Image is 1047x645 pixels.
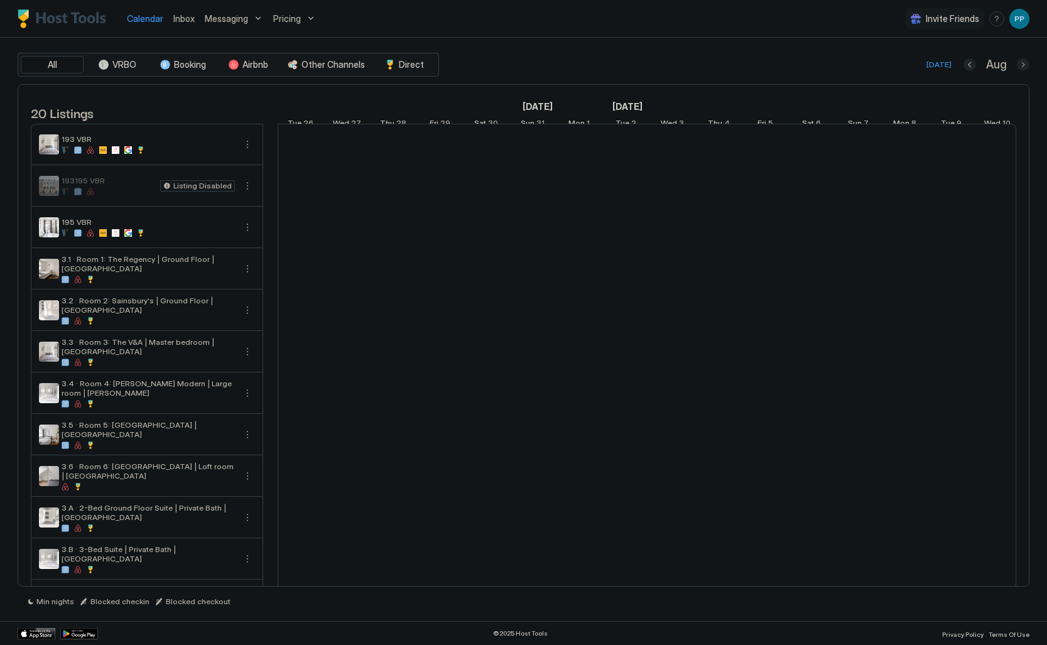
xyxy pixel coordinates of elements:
[799,116,824,134] a: September 6, 2025
[724,118,730,131] span: 4
[282,56,371,73] button: Other Channels
[1014,13,1024,24] span: PP
[62,176,155,185] span: 193195 VBR
[963,58,976,71] button: Previous month
[938,116,965,134] a: September 9, 2025
[39,300,59,320] div: listing image
[521,118,534,131] span: Sun
[303,118,313,131] span: 26
[768,118,773,131] span: 5
[39,383,59,403] div: listing image
[989,631,1029,638] span: Terms Of Use
[240,551,255,566] button: More options
[661,118,677,131] span: Wed
[926,59,952,70] div: [DATE]
[240,551,255,566] div: menu
[39,342,59,362] div: listing image
[474,118,486,131] span: Sat
[39,507,59,528] div: listing image
[151,56,214,73] button: Booking
[240,386,255,401] div: menu
[242,59,268,70] span: Airbnb
[173,12,195,25] a: Inbox
[708,118,722,131] span: Thu
[62,379,235,398] span: 3.4 · Room 4: [PERSON_NAME] Modern | Large room | [PERSON_NAME]
[848,118,862,131] span: Sun
[90,597,149,606] span: Blocked checkin
[631,118,636,131] span: 2
[754,116,776,134] a: September 5, 2025
[330,116,364,134] a: August 27, 2025
[39,176,59,196] div: listing image
[926,13,979,24] span: Invite Friends
[62,254,235,273] span: 3.1 · Room 1: The Regency | Ground Floor | [GEOGRAPHIC_DATA]
[240,137,255,152] button: More options
[39,549,59,569] div: listing image
[217,56,279,73] button: Airbnb
[62,420,235,439] span: 3.5 · Room 5: [GEOGRAPHIC_DATA] | [GEOGRAPHIC_DATA]
[39,259,59,279] div: listing image
[62,545,235,563] span: 3.B · 3-Bed Suite | Private Bath | [GEOGRAPHIC_DATA]
[62,337,235,356] span: 3.3 · Room 3: The V&A | Master bedroom | [GEOGRAPHIC_DATA]
[399,59,424,70] span: Direct
[240,386,255,401] button: More options
[39,466,59,486] div: listing image
[890,116,920,134] a: September 8, 2025
[48,59,57,70] span: All
[941,118,955,131] span: Tue
[373,56,436,73] button: Direct
[21,56,84,73] button: All
[240,427,255,442] button: More options
[989,11,1004,26] div: menu
[240,344,255,359] div: menu
[679,118,684,131] span: 3
[127,13,163,24] span: Calendar
[39,425,59,445] div: listing image
[240,261,255,276] div: menu
[609,97,646,116] a: September 1, 2025
[426,116,453,134] a: August 29, 2025
[519,97,556,116] a: August 11, 2025
[39,217,59,237] div: listing image
[301,59,365,70] span: Other Channels
[333,118,349,131] span: Wed
[288,118,301,131] span: Tue
[240,137,255,152] div: menu
[440,118,450,131] span: 29
[62,296,235,315] span: 3.2 · Room 2: Sainsbury's | Ground Floor | [GEOGRAPHIC_DATA]
[273,13,301,24] span: Pricing
[989,627,1029,640] a: Terms Of Use
[127,12,163,25] a: Calendar
[240,261,255,276] button: More options
[1017,58,1029,71] button: Next month
[1009,9,1029,29] div: User profile
[377,116,410,134] a: August 28, 2025
[112,59,136,70] span: VRBO
[166,597,231,606] span: Blocked checkout
[62,217,235,227] span: 195 VBR
[62,462,235,480] span: 3.6 · Room 6: [GEOGRAPHIC_DATA] | Loft room | [GEOGRAPHIC_DATA]
[60,628,98,639] a: Google Play Store
[62,134,235,144] span: 193 VBR
[568,118,585,131] span: Mon
[1002,118,1011,131] span: 10
[351,118,361,131] span: 27
[942,627,984,640] a: Privacy Policy
[18,628,55,639] a: App Store
[816,118,821,131] span: 6
[587,118,590,131] span: 1
[984,118,1001,131] span: Wed
[845,116,872,134] a: September 7, 2025
[802,118,814,131] span: Sat
[240,220,255,235] div: menu
[240,469,255,484] div: menu
[658,116,687,134] a: September 3, 2025
[986,58,1007,72] span: Aug
[893,118,909,131] span: Mon
[380,118,394,131] span: Thu
[430,118,438,131] span: Fri
[18,53,439,77] div: tab-group
[86,56,149,73] button: VRBO
[518,116,548,134] a: August 31, 2025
